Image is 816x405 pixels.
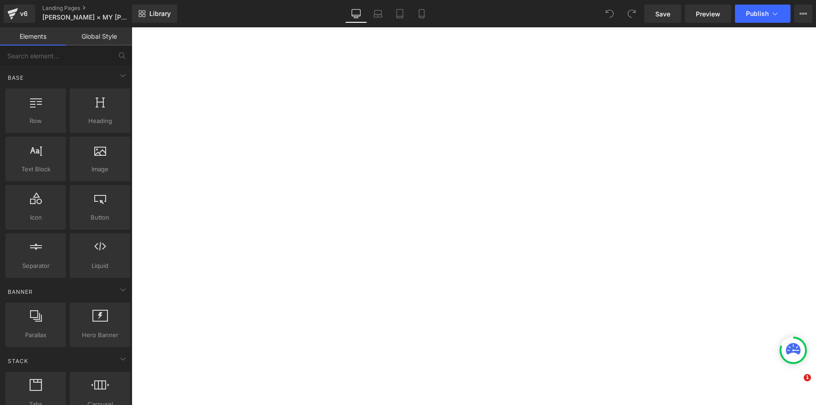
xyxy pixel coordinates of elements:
[345,5,367,23] a: Desktop
[804,374,811,381] span: 1
[696,9,720,19] span: Preview
[72,213,127,222] span: Button
[685,5,731,23] a: Preview
[622,5,641,23] button: Redo
[8,213,63,222] span: Icon
[149,10,171,18] span: Library
[8,164,63,174] span: Text Block
[132,5,177,23] a: New Library
[72,261,127,271] span: Liquid
[411,5,433,23] a: Mobile
[7,287,34,296] span: Banner
[655,9,670,19] span: Save
[42,5,147,12] a: Landing Pages
[735,5,790,23] button: Publish
[794,5,812,23] button: More
[8,330,63,340] span: Parallax
[72,164,127,174] span: Image
[8,261,63,271] span: Separator
[42,14,130,21] span: [PERSON_NAME] × MY [PERSON_NAME] & [PERSON_NAME]
[7,73,25,82] span: Base
[4,5,35,23] a: v6
[785,374,807,396] iframe: Intercom live chat
[389,5,411,23] a: Tablet
[7,357,29,365] span: Stack
[367,5,389,23] a: Laptop
[72,330,127,340] span: Hero Banner
[72,116,127,126] span: Heading
[66,27,132,46] a: Global Style
[18,8,30,20] div: v6
[8,116,63,126] span: Row
[746,10,769,17] span: Publish
[601,5,619,23] button: Undo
